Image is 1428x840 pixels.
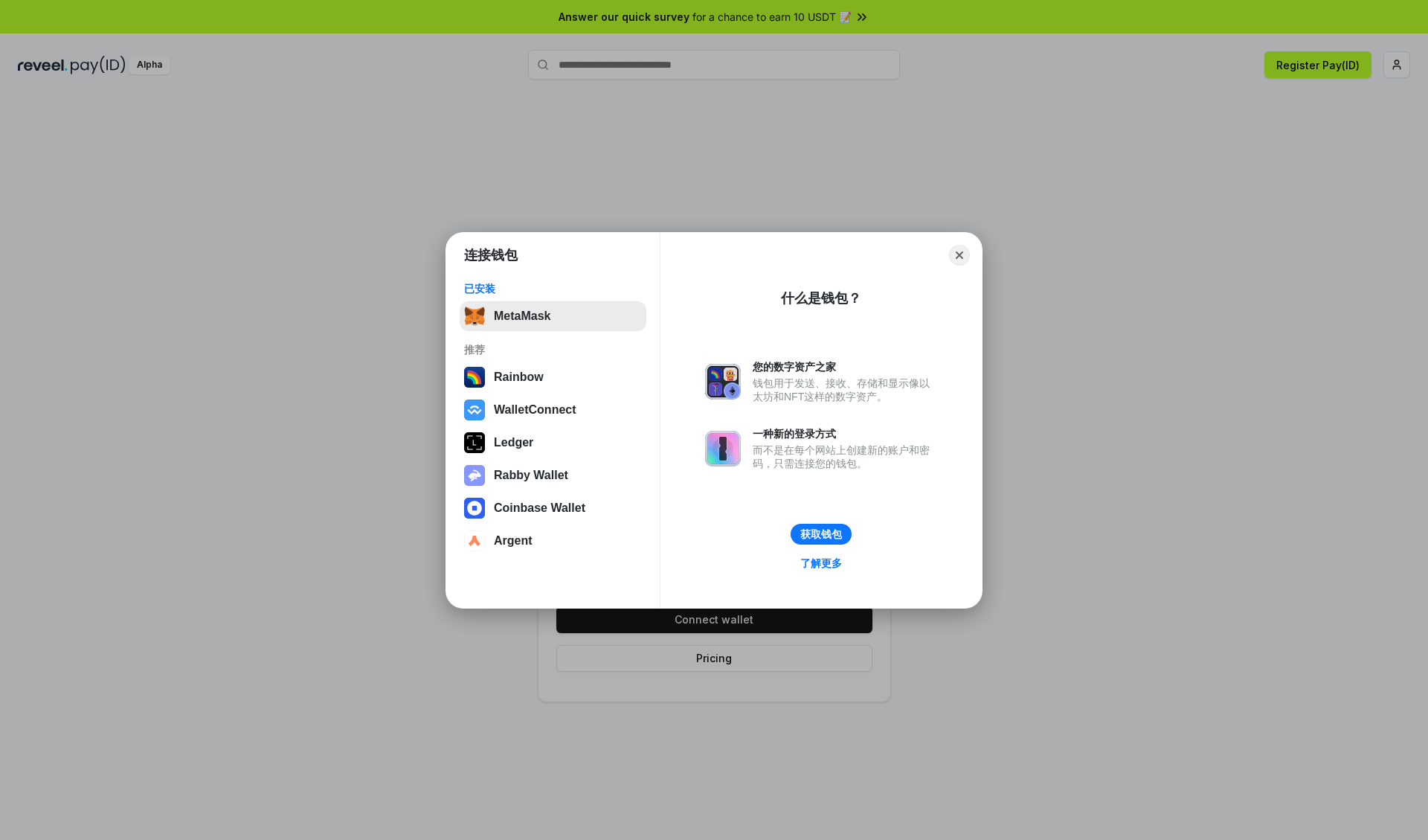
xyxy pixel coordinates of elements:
[753,427,937,440] div: 一种新的登录方式
[460,301,646,331] button: MetaMask
[460,461,646,490] button: Rabby Wallet
[460,362,646,392] button: Rainbow
[494,371,544,384] div: Rainbow
[494,534,533,548] div: Argent
[781,289,861,307] div: 什么是钱包？
[753,443,937,470] div: 而不是在每个网站上创建新的账户和密码，只需连接您的钱包。
[791,554,851,573] a: 了解更多
[494,469,568,482] div: Rabby Wallet
[753,376,937,403] div: 钱包用于发送、接收、存储和显示像以太坊和NFT这样的数字资产。
[705,431,741,467] img: svg+xml,%3Csvg%20xmlns%3D%22http%3A%2F%2Fwww.w3.org%2F2000%2Fsvg%22%20fill%3D%22none%22%20viewBox...
[460,428,646,458] button: Ledger
[464,498,485,519] img: svg+xml,%3Csvg%20width%3D%2228%22%20height%3D%2228%22%20viewBox%3D%220%200%2028%2028%22%20fill%3D...
[464,530,485,551] img: svg+xml,%3Csvg%20width%3D%2228%22%20height%3D%2228%22%20viewBox%3D%220%200%2028%2028%22%20fill%3D...
[800,557,842,570] div: 了解更多
[460,395,646,425] button: WalletConnect
[464,367,485,388] img: svg+xml,%3Csvg%20width%3D%22120%22%20height%3D%22120%22%20viewBox%3D%220%200%20120%20120%22%20fil...
[494,501,585,515] div: Coinbase Wallet
[464,306,485,327] img: svg+xml,%3Csvg%20fill%3D%22none%22%20height%3D%2233%22%20viewBox%3D%220%200%2035%2033%22%20width%...
[464,282,642,295] div: 已安装
[464,246,518,264] h1: 连接钱包
[949,245,970,266] button: Close
[800,528,842,541] div: 获取钱包
[460,526,646,556] button: Argent
[494,436,533,449] div: Ledger
[460,493,646,523] button: Coinbase Wallet
[494,310,550,323] div: MetaMask
[494,403,576,417] div: WalletConnect
[791,524,852,545] button: 获取钱包
[464,432,485,453] img: svg+xml,%3Csvg%20xmlns%3D%22http%3A%2F%2Fwww.w3.org%2F2000%2Fsvg%22%20width%3D%2228%22%20height%3...
[464,465,485,486] img: svg+xml,%3Csvg%20xmlns%3D%22http%3A%2F%2Fwww.w3.org%2F2000%2Fsvg%22%20fill%3D%22none%22%20viewBox...
[464,400,485,420] img: svg+xml,%3Csvg%20width%3D%2228%22%20height%3D%2228%22%20viewBox%3D%220%200%2028%2028%22%20fill%3D...
[464,343,642,356] div: 推荐
[705,364,741,400] img: svg+xml,%3Csvg%20xmlns%3D%22http%3A%2F%2Fwww.w3.org%2F2000%2Fsvg%22%20fill%3D%22none%22%20viewBox...
[753,360,937,373] div: 您的数字资产之家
